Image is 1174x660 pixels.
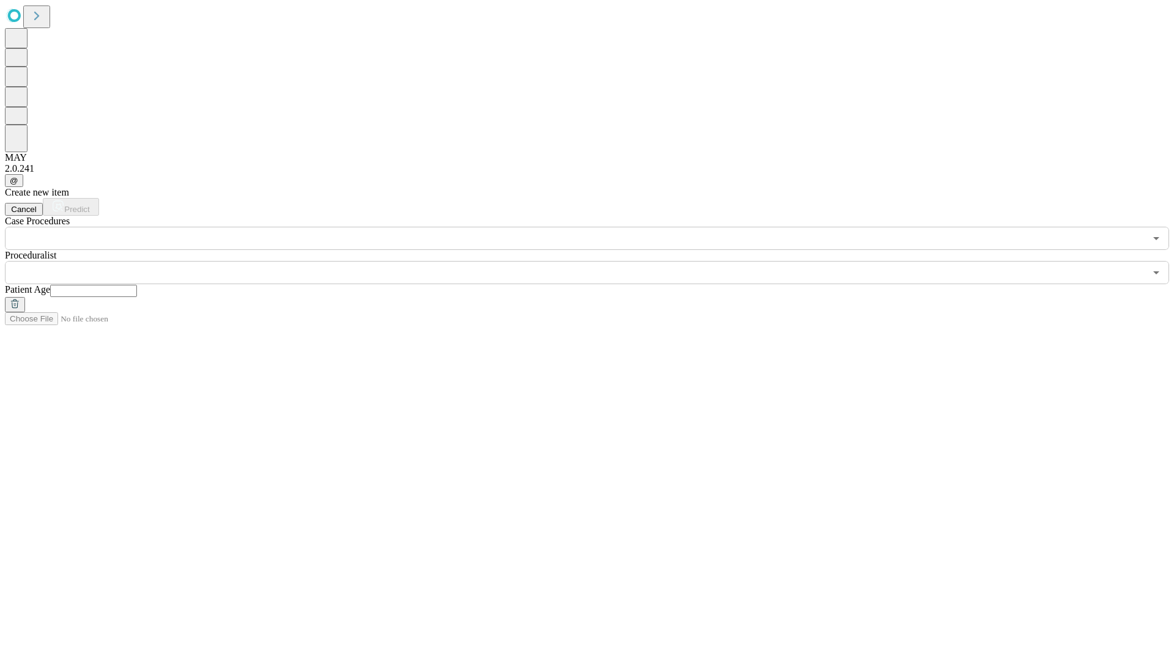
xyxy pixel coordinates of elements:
[43,198,99,216] button: Predict
[1148,230,1165,247] button: Open
[5,163,1169,174] div: 2.0.241
[5,284,50,295] span: Patient Age
[5,216,70,226] span: Scheduled Procedure
[5,152,1169,163] div: MAY
[1148,264,1165,281] button: Open
[5,187,69,197] span: Create new item
[10,176,18,185] span: @
[5,174,23,187] button: @
[11,205,37,214] span: Cancel
[64,205,89,214] span: Predict
[5,250,56,260] span: Proceduralist
[5,203,43,216] button: Cancel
